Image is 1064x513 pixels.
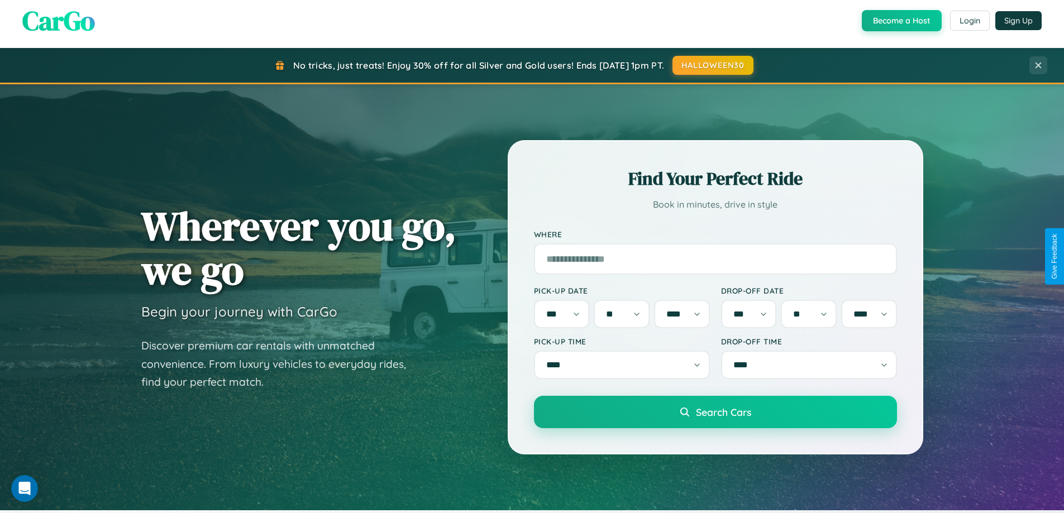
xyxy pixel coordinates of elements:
div: Give Feedback [1051,234,1058,279]
button: Login [950,11,990,31]
label: Pick-up Date [534,286,710,295]
h3: Begin your journey with CarGo [141,303,337,320]
iframe: Intercom live chat [11,475,38,502]
label: Drop-off Date [721,286,897,295]
h2: Find Your Perfect Ride [534,166,897,191]
h1: Wherever you go, we go [141,204,456,292]
span: CarGo [22,2,95,39]
span: No tricks, just treats! Enjoy 30% off for all Silver and Gold users! Ends [DATE] 1pm PT. [293,60,664,71]
p: Book in minutes, drive in style [534,196,897,213]
button: Search Cars [534,396,897,428]
p: Discover premium car rentals with unmatched convenience. From luxury vehicles to everyday rides, ... [141,337,421,391]
label: Drop-off Time [721,337,897,346]
button: Become a Host [862,10,942,31]
button: HALLOWEEN30 [672,56,753,75]
label: Where [534,229,897,239]
label: Pick-up Time [534,337,710,346]
span: Search Cars [696,406,751,418]
button: Sign Up [995,11,1042,30]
